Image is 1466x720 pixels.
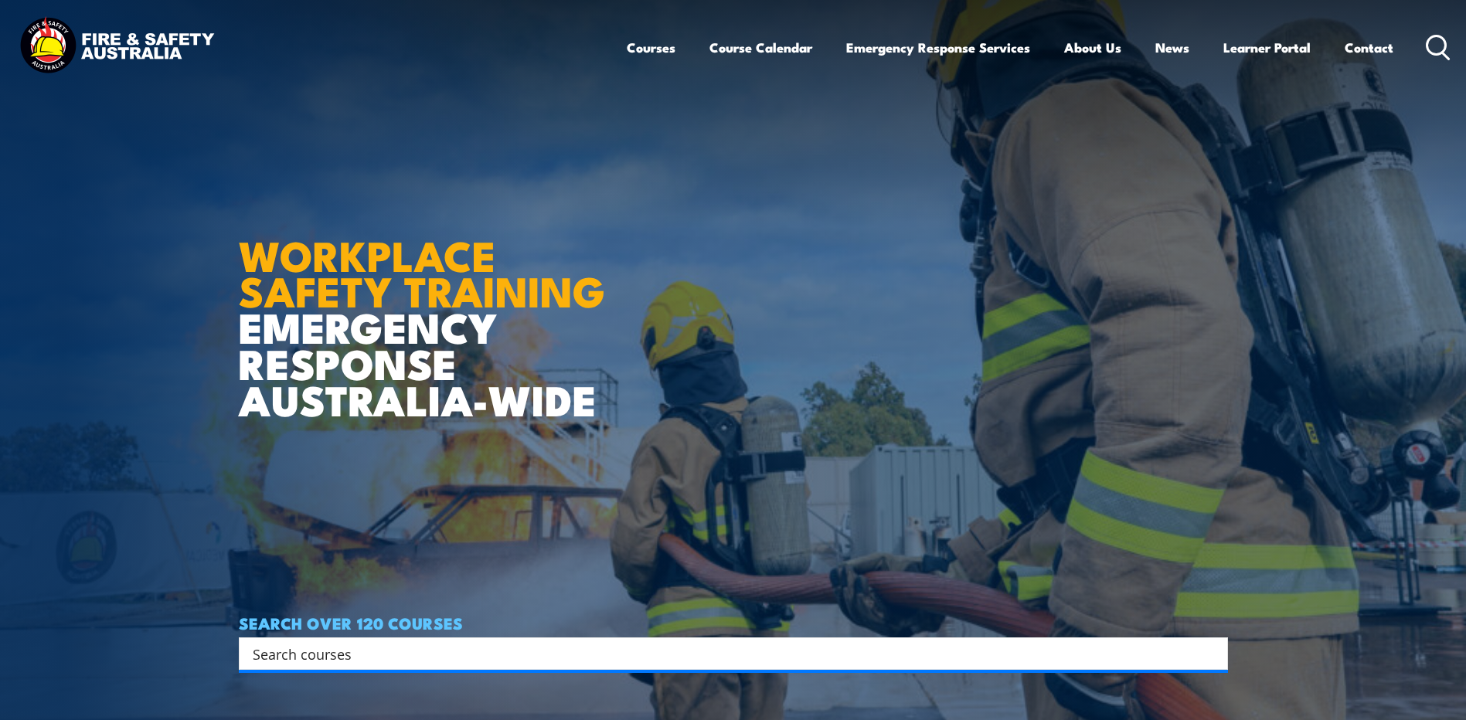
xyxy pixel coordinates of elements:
a: News [1155,27,1189,68]
strong: WORKPLACE SAFETY TRAINING [239,222,605,322]
a: Learner Portal [1223,27,1311,68]
input: Search input [253,642,1194,665]
a: About Us [1064,27,1121,68]
form: Search form [256,643,1197,664]
h4: SEARCH OVER 120 COURSES [239,614,1228,631]
button: Search magnifier button [1201,643,1223,664]
a: Course Calendar [709,27,812,68]
a: Contact [1345,27,1393,68]
h1: EMERGENCY RESPONSE AUSTRALIA-WIDE [239,198,617,417]
a: Courses [627,27,675,68]
a: Emergency Response Services [846,27,1030,68]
